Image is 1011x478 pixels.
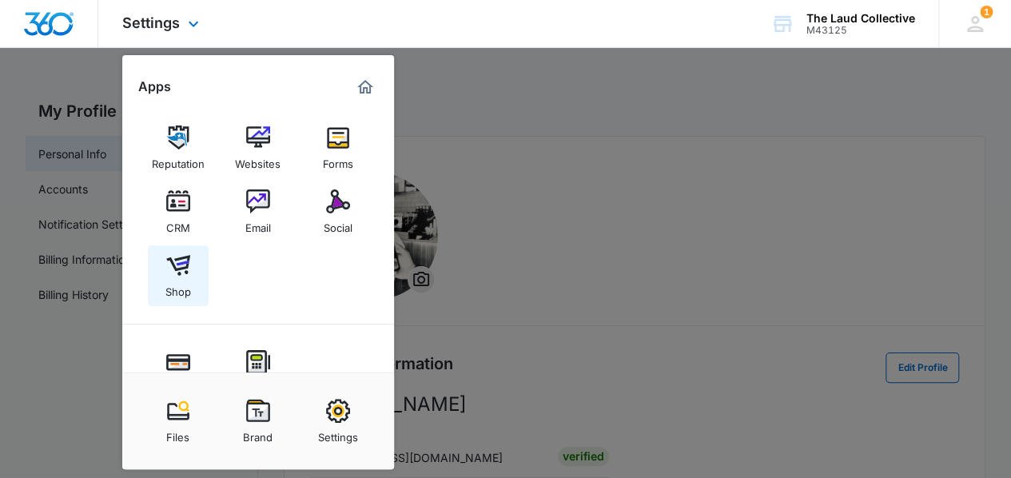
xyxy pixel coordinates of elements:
div: Shop [165,277,191,298]
a: Marketing 360® Dashboard [352,74,378,100]
div: Websites [235,149,281,170]
a: Websites [228,118,289,178]
a: Files [148,391,209,452]
div: Forms [323,149,353,170]
a: Payments [148,342,209,403]
span: Settings [122,14,180,31]
div: Reputation [152,149,205,170]
a: Email [228,181,289,242]
a: Settings [308,391,368,452]
span: 1 [980,6,993,18]
a: Brand [228,391,289,452]
div: Email [245,213,271,234]
a: POS [228,342,289,403]
a: Forms [308,118,368,178]
a: Reputation [148,118,209,178]
div: Files [166,423,189,444]
div: account name [806,12,915,25]
a: CRM [148,181,209,242]
a: Social [308,181,368,242]
div: account id [806,25,915,36]
div: CRM [166,213,190,234]
div: Brand [243,423,273,444]
h2: Apps [138,79,171,94]
div: Social [324,213,352,234]
div: notifications count [980,6,993,18]
a: Shop [148,245,209,306]
div: Settings [318,423,358,444]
